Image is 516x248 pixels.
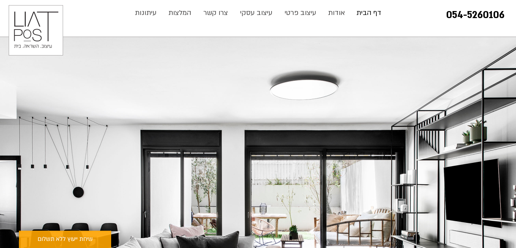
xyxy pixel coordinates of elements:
p: עיתונות [131,5,160,21]
a: צרו קשר [197,5,234,21]
a: 054-5260106 [446,9,505,22]
p: אודות [324,5,349,21]
p: עיצוב עסקי [236,5,276,21]
p: דף הבית [352,5,385,21]
a: דף הבית [351,5,387,21]
a: עיתונות [129,5,162,21]
a: עיצוב פרטי [279,5,322,21]
a: שיחת ייעוץ ללא תשלום [19,231,111,248]
a: המלצות [162,5,197,21]
a: עיצוב עסקי [234,5,279,21]
p: המלצות [164,5,195,21]
a: אודות [322,5,351,21]
p: צרו קשר [199,5,232,21]
span: שיחת ייעוץ ללא תשלום [37,235,93,244]
nav: אתר [129,5,387,21]
p: עיצוב פרטי [281,5,320,21]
